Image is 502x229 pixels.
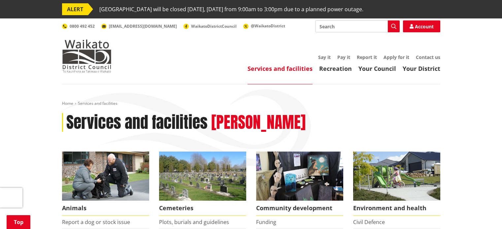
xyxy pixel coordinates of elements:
h2: [PERSON_NAME] [211,113,306,132]
a: Services and facilities [248,65,313,72]
a: [EMAIL_ADDRESS][DOMAIN_NAME] [101,23,177,29]
span: ALERT [62,3,88,15]
a: Account [403,20,440,32]
a: 0800 492 452 [62,23,95,29]
span: 0800 492 452 [70,23,95,29]
a: Report a dog or stock issue [62,218,130,226]
img: Waikato District Council - Te Kaunihera aa Takiwaa o Waikato [62,40,112,72]
a: @WaikatoDistrict [243,23,285,29]
a: Apply for it [384,54,409,60]
nav: breadcrumb [62,101,440,106]
a: Home [62,100,73,106]
img: Matariki Travelling Suitcase Art Exhibition [256,152,343,201]
a: Matariki Travelling Suitcase Art Exhibition Community development [256,152,343,216]
img: Huntly Cemetery [159,152,246,201]
span: Community development [256,201,343,216]
span: Cemeteries [159,201,246,216]
span: @WaikatoDistrict [251,23,285,29]
span: [EMAIL_ADDRESS][DOMAIN_NAME] [109,23,177,29]
span: Animals [62,201,149,216]
a: Your District [403,65,440,72]
a: Top [7,215,30,229]
span: WaikatoDistrictCouncil [191,23,237,29]
a: Civil Defence [353,218,385,226]
h1: Services and facilities [66,113,208,132]
a: Say it [318,54,331,60]
a: WaikatoDistrictCouncil [184,23,237,29]
a: Huntly Cemetery Cemeteries [159,152,246,216]
a: Recreation [319,65,352,72]
a: Contact us [416,54,440,60]
span: [GEOGRAPHIC_DATA] will be closed [DATE], [DATE] from 9:00am to 3:00pm due to a planned power outage. [99,3,363,15]
span: Environment and health [353,201,440,216]
a: Your Council [358,65,396,72]
input: Search input [315,20,400,32]
a: Waikato District Council Animal Control team Animals [62,152,149,216]
img: Animal Control [62,152,149,201]
span: Services and facilities [78,100,117,106]
a: Pay it [337,54,350,60]
a: Plots, burials and guidelines [159,218,229,226]
img: New housing in Pokeno [353,152,440,201]
a: Report it [357,54,377,60]
a: Funding [256,218,276,226]
a: New housing in Pokeno Environment and health [353,152,440,216]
